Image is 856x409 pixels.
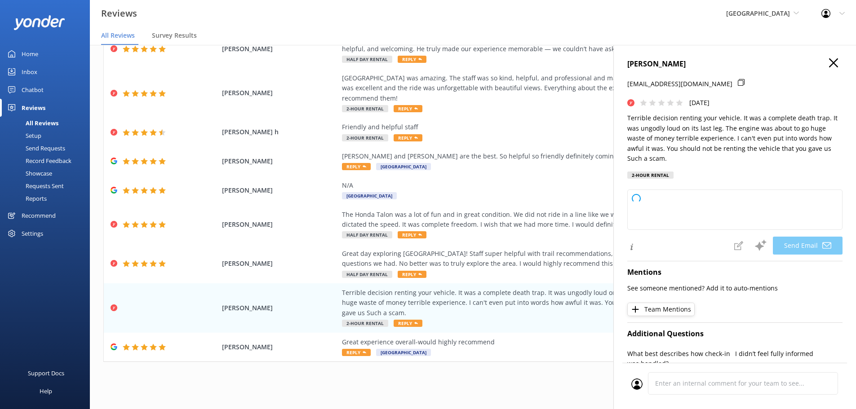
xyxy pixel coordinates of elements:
span: [PERSON_NAME] [222,156,338,166]
a: Record Feedback [5,154,90,167]
div: Great day exploring [GEOGRAPHIC_DATA]! Staff super helpful with trail recommendations, providing ... [342,249,751,269]
a: Reports [5,192,90,205]
div: Settings [22,224,43,242]
button: Close [829,58,838,68]
div: Friendly and helpful staff [342,122,751,132]
p: I didn’t feel fully informed [735,349,843,359]
span: [PERSON_NAME] [222,44,338,54]
div: Reviews [22,99,45,117]
div: The Honda Talon was a lot of fun and in great condition. We did not ride in a line like we were i... [342,210,751,230]
p: [DATE] [689,98,710,108]
p: [EMAIL_ADDRESS][DOMAIN_NAME] [627,79,732,89]
div: Record Feedback [5,154,71,167]
div: Setup [5,129,41,142]
div: N/A [342,180,751,190]
a: Send Requests [5,142,90,154]
p: Terrible decision renting your vehicle. It was a complete death trap. It was ungodly loud on its ... [627,113,843,163]
span: Half Day Rental [342,271,392,278]
div: Help [40,382,52,400]
div: Send Requests [5,142,65,154]
h4: Mentions [627,267,843,278]
span: 2-Hour Rental [342,320,388,327]
h3: Reviews [101,6,137,21]
img: yonder-white-logo.png [13,15,65,30]
span: Reply [398,231,426,238]
div: [GEOGRAPHIC_DATA] was amazing. The staff was so kind, helpful, and professional and made the whol... [342,73,751,103]
span: 2-Hour Rental [342,105,388,112]
span: Survey Results [152,31,197,40]
div: Reports [5,192,47,205]
a: All Reviews [5,117,90,129]
span: [PERSON_NAME] h [222,127,338,137]
div: Terrible decision renting your vehicle. It was a complete death trap. It was ungodly loud on its ... [342,288,751,318]
a: Showcase [5,167,90,180]
span: Half Day Rental [342,231,392,238]
span: Half Day Rental [342,56,392,63]
span: [PERSON_NAME] [222,185,338,195]
span: [PERSON_NAME] [222,303,338,313]
p: What best describes how check-in was handled? [627,349,735,369]
h4: Additional Questions [627,328,843,340]
span: [GEOGRAPHIC_DATA] [376,163,431,170]
span: Reply [342,349,371,356]
span: [GEOGRAPHIC_DATA] [726,9,790,18]
span: Reply [342,163,371,170]
span: [PERSON_NAME] [222,88,338,98]
div: [PERSON_NAME] and [PERSON_NAME] are the best. So helpful so friendly definitely coming back a 3rd... [342,151,751,161]
a: Requests Sent [5,180,90,192]
div: Requests Sent [5,180,64,192]
div: Home [22,45,38,63]
div: Great experience overall-would highly recommend [342,337,751,347]
span: Reply [398,56,426,63]
a: Setup [5,129,90,142]
div: Recommend [22,207,56,224]
img: user_profile.svg [631,378,643,390]
span: Reply [394,320,422,327]
p: See someone mentioned? Add it to auto-mentions [627,283,843,293]
span: Reply [394,134,422,141]
div: All Reviews [5,117,58,129]
div: Chatbot [22,81,44,99]
div: 2-Hour Rental [627,172,674,179]
span: 2-Hour Rental [342,134,388,141]
h4: [PERSON_NAME] [627,58,843,70]
span: All Reviews [101,31,135,40]
div: Support Docs [28,364,64,382]
span: [PERSON_NAME] [222,259,338,268]
span: [PERSON_NAME] [222,220,338,229]
span: [PERSON_NAME] [222,342,338,352]
button: Team Mentions [627,303,695,316]
div: Showcase [5,167,52,180]
span: [GEOGRAPHIC_DATA] [342,192,397,199]
span: [GEOGRAPHIC_DATA] [376,349,431,356]
span: Reply [398,271,426,278]
span: Reply [394,105,422,112]
div: Inbox [22,63,37,81]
